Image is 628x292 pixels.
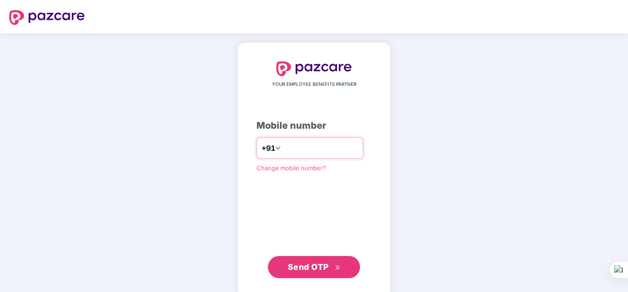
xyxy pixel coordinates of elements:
[9,10,85,25] img: logo
[288,262,329,272] span: Send OTP
[276,61,352,76] img: logo
[272,81,356,88] span: YOUR EMPLOYEE BENEFITS PARTNER
[262,143,275,154] span: +91
[275,145,281,151] span: down
[256,164,326,172] a: Change mobile number?
[268,256,360,278] button: Send OTPdouble-right
[335,265,341,271] span: double-right
[256,119,372,133] div: Mobile number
